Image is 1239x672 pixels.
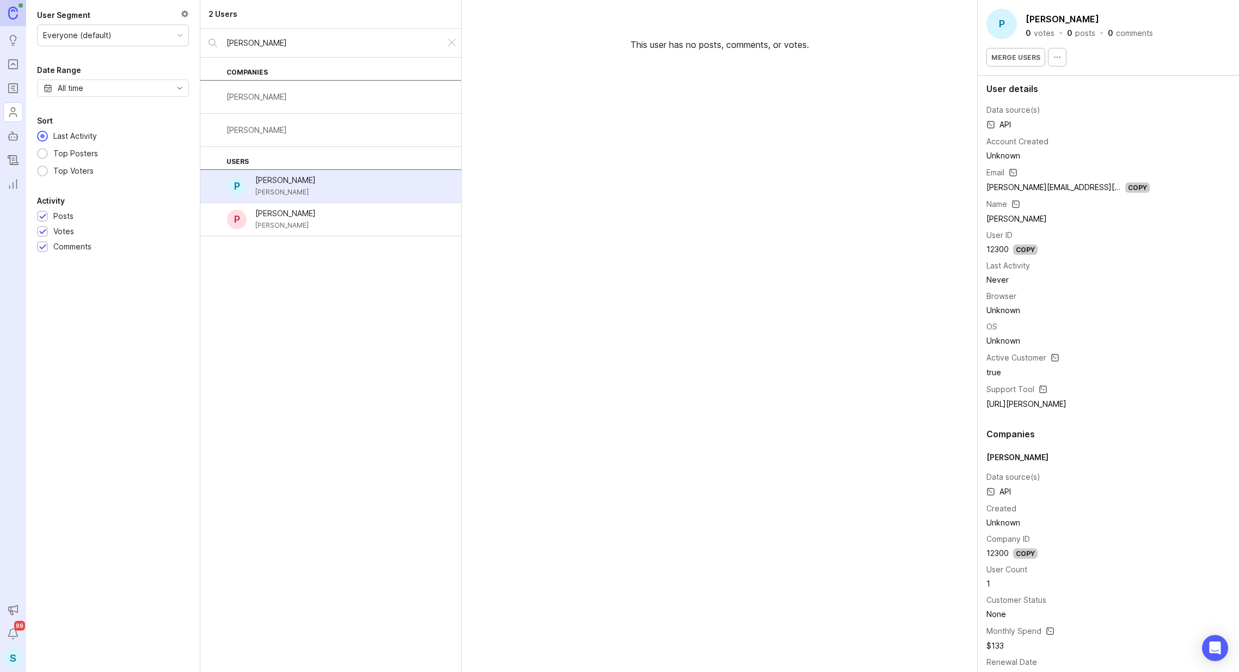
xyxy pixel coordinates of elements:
button: Notifications [3,624,23,644]
a: [PERSON_NAME][EMAIL_ADDRESS][DOMAIN_NAME] [986,182,1171,192]
div: Last Activity [986,260,1030,272]
div: Unknown [986,150,1150,162]
div: Activity [37,194,65,207]
div: Active Customer [986,352,1046,364]
td: 1 [986,577,1067,591]
div: Email [986,167,1004,179]
div: Top Voters [48,165,99,177]
td: $133 [986,639,1067,653]
div: Account Created [986,136,1048,148]
div: Data source(s) [986,471,1040,483]
div: comments [1116,29,1153,37]
div: Name [986,198,1007,210]
div: Data source(s) [986,104,1040,116]
div: None [986,608,1067,620]
div: Posts [53,210,73,222]
div: 12300 [986,243,1009,255]
div: All time [58,82,83,94]
div: OS [986,321,997,333]
button: [PERSON_NAME] [1023,11,1101,27]
div: P [227,176,247,196]
div: Everyone (default) [43,29,112,41]
div: 0 [1108,29,1113,37]
td: [PERSON_NAME] [986,212,1150,226]
div: votes [1034,29,1054,37]
div: [PERSON_NAME] [226,91,287,103]
div: Created [986,503,1016,515]
div: Never [986,274,1150,286]
button: Merge users [986,48,1045,66]
div: 0 [1067,29,1072,37]
div: Votes [53,225,74,237]
div: posts [1075,29,1095,37]
div: Monthly Spend [986,625,1041,637]
div: [PERSON_NAME] [255,186,316,198]
a: Ideas [3,30,23,50]
div: Copy [1125,182,1150,193]
div: [PERSON_NAME] [255,174,316,186]
img: Canny Home [8,7,18,19]
div: [PERSON_NAME] [255,207,316,219]
div: User Segment [37,9,90,22]
div: 12300 [986,547,1009,559]
div: [PERSON_NAME] [986,451,1230,463]
div: Browser [986,290,1016,302]
div: Users [200,147,461,170]
span: API [986,485,1011,498]
div: true [986,366,1150,378]
span: 99 [14,621,25,631]
div: Comments [53,241,91,253]
div: Companies [200,58,461,81]
div: User ID [986,229,1013,241]
a: Autopilot [3,126,23,146]
div: 0 [1026,29,1031,37]
div: [PERSON_NAME] [226,124,287,136]
div: Date Range [37,64,81,77]
div: Sort [37,114,53,127]
a: Users [3,102,23,122]
a: Roadmaps [3,78,23,98]
div: · [1099,29,1105,37]
button: Announcements [3,600,23,620]
div: Open Intercom Messenger [1202,635,1228,661]
button: S [3,648,23,668]
div: Unknown [986,517,1067,529]
div: Support Tool [986,383,1034,395]
div: [PERSON_NAME] [255,219,316,231]
td: Unknown [986,303,1150,317]
div: Last Activity [48,130,102,142]
div: Top Posters [48,148,103,160]
a: Changelog [3,150,23,170]
span: Merge users [991,53,1040,62]
td: Unknown [986,334,1150,348]
div: P [227,210,247,229]
div: Copy [1013,245,1038,255]
a: Reporting [3,174,23,194]
div: Customer Status [986,594,1046,606]
div: · [1058,29,1064,37]
input: Search by name... [226,37,437,49]
div: Renewal Date [986,656,1037,668]
div: Company ID [986,533,1030,545]
div: 2 Users [208,8,237,20]
div: User details [986,84,1230,93]
div: User Count [986,564,1027,576]
span: API [986,118,1011,131]
a: Portal [3,54,23,74]
div: Copy [1013,548,1038,559]
div: Companies [986,430,1230,438]
div: P [986,9,1017,39]
a: [URL][PERSON_NAME] [986,399,1066,408]
svg: toggle icon [171,84,188,93]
